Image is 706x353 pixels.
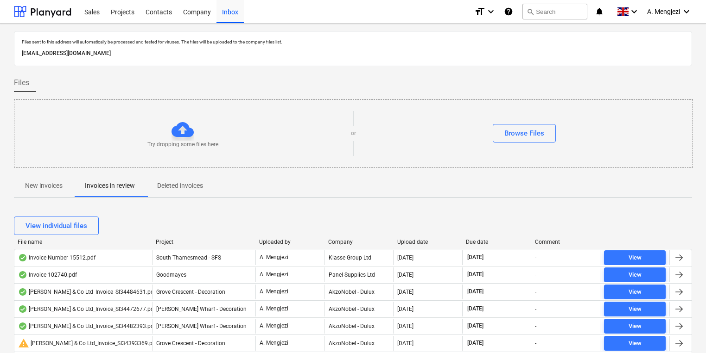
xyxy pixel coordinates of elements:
button: View [604,319,666,334]
span: [DATE] [466,339,484,347]
div: View [629,304,642,315]
p: Try dropping some files here [147,141,218,149]
span: [DATE] [466,322,484,330]
p: or [351,130,356,137]
i: keyboard_arrow_down [485,6,496,17]
div: Upload date [397,239,459,245]
div: [DATE] [397,340,413,347]
div: [DATE] [397,306,413,312]
div: OCR finished [18,271,27,279]
div: Try dropping some files hereorBrowse Files [14,99,693,167]
div: Invoice 102740.pdf [18,271,77,279]
div: Project [156,239,252,245]
div: OCR finished [18,254,27,261]
div: View [629,270,642,280]
p: New invoices [25,181,63,191]
iframe: Chat Widget [660,309,706,353]
div: View [629,321,642,332]
p: A. Mengjezi [260,339,288,347]
p: Deleted invoices [157,181,203,191]
span: South Thamesmead - SFS [156,254,221,261]
p: A. Mengjezi [260,271,288,279]
div: [PERSON_NAME] & Co Ltd_Invoice_SI34472677.pdf [18,305,156,313]
span: A. Mengjezi [647,8,680,15]
div: AkzoNobel - Dulux [324,319,394,334]
div: - [535,272,536,278]
span: Grove Crescent - Decoration [156,289,225,295]
div: [PERSON_NAME] & Co Ltd_Invoice_SI34484631.pdf [18,288,156,296]
button: View [604,250,666,265]
p: A. Mengjezi [260,288,288,296]
div: - [535,323,536,329]
div: [DATE] [397,254,413,261]
p: [EMAIL_ADDRESS][DOMAIN_NAME] [22,49,684,58]
div: View individual files [25,220,87,232]
button: View [604,336,666,351]
div: AkzoNobel - Dulux [324,336,394,351]
div: [DATE] [397,289,413,295]
p: Invoices in review [85,181,135,191]
div: Browse Files [504,127,544,139]
div: Uploaded by [259,239,321,245]
div: [PERSON_NAME] & Co Ltd_Invoice_SI34393369.pdf [18,338,158,349]
div: - [535,306,536,312]
div: AkzoNobel - Dulux [324,285,394,299]
div: OCR finished [18,288,27,296]
div: Comment [535,239,597,245]
i: Knowledge base [504,6,513,17]
button: Search [522,4,587,19]
div: View [629,338,642,349]
span: [DATE] [466,254,484,261]
p: Files sent to this address will automatically be processed and tested for viruses. The files will... [22,39,684,45]
i: notifications [595,6,604,17]
i: keyboard_arrow_down [681,6,692,17]
span: Montgomery's Wharf - Decoration [156,323,247,329]
i: format_size [474,6,485,17]
button: View [604,267,666,282]
span: warning [18,338,29,349]
div: [DATE] [397,272,413,278]
span: Grove Crescent - Decoration [156,340,225,347]
p: A. Mengjezi [260,305,288,313]
div: - [535,340,536,347]
span: search [527,8,534,15]
div: - [535,254,536,261]
span: Montgomery's Wharf - Decoration [156,306,247,312]
div: File name [18,239,148,245]
button: Browse Files [493,124,556,142]
div: Panel Supplies Ltd [324,267,394,282]
div: Due date [466,239,528,245]
span: [DATE] [466,288,484,296]
div: [PERSON_NAME] & Co Ltd_Invoice_SI34482393.pdf [18,322,156,330]
div: View [629,287,642,297]
p: A. Mengjezi [260,322,288,330]
div: - [535,289,536,295]
button: View individual files [14,217,99,235]
div: Invoice Number 15512.pdf [18,254,95,261]
span: [DATE] [466,271,484,279]
span: [DATE] [466,305,484,313]
i: keyboard_arrow_down [629,6,640,17]
div: Klasse Group Ltd [324,250,394,265]
div: Company [328,239,390,245]
div: OCR finished [18,322,27,330]
div: [DATE] [397,323,413,329]
div: OCR finished [18,305,27,313]
div: View [629,253,642,263]
span: Files [14,77,29,88]
button: View [604,285,666,299]
p: A. Mengjezi [260,254,288,261]
div: AkzoNobel - Dulux [324,302,394,316]
button: View [604,302,666,316]
span: Goodmayes [156,272,186,278]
